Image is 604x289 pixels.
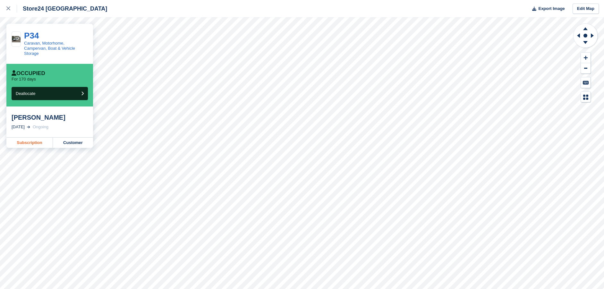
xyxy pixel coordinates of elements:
button: Deallocate [12,87,88,100]
img: arrow-right-light-icn-cde0832a797a2874e46488d9cf13f60e5c3a73dbe684e267c42b8395dfbc2abf.svg [27,126,30,128]
div: Ongoing [33,124,48,130]
button: Zoom In [581,53,591,63]
div: [DATE] [12,124,25,130]
span: Deallocate [16,91,35,96]
button: Map Legend [581,92,591,102]
a: Subscription [6,138,53,148]
button: Export Image [528,4,565,14]
a: Caravan, Motorhome, Campervan, Boat & Vehicle Storage [24,41,75,56]
img: IMG_5572.jpeg [12,36,21,42]
div: Occupied [12,70,45,77]
div: [PERSON_NAME] [12,114,88,121]
a: Customer [53,138,93,148]
a: P34 [24,31,39,40]
span: Export Image [538,5,565,12]
button: Zoom Out [581,63,591,74]
p: For 170 days [12,77,36,82]
a: Edit Map [573,4,599,14]
div: Store24 [GEOGRAPHIC_DATA] [17,5,107,13]
button: Keyboard Shortcuts [581,77,591,88]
